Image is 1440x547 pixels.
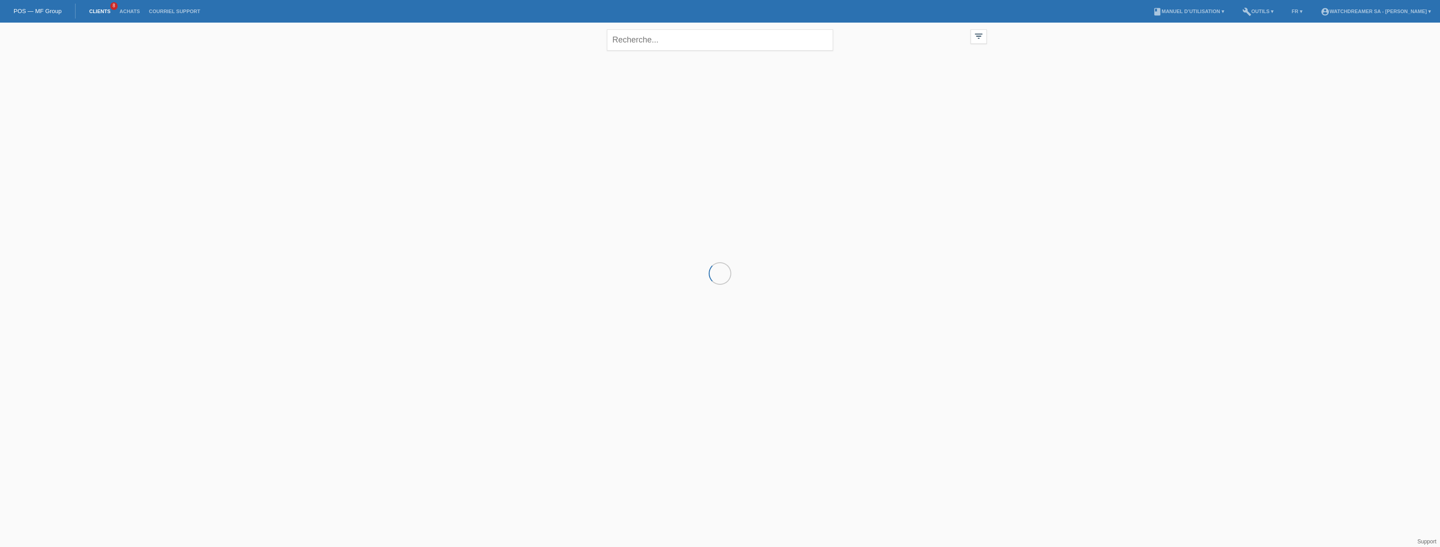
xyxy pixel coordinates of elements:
a: POS — MF Group [14,8,62,14]
i: filter_list [974,31,984,41]
a: Clients [85,9,115,14]
a: FR ▾ [1287,9,1307,14]
i: book [1153,7,1162,16]
span: 8 [110,2,118,10]
a: Courriel Support [144,9,204,14]
a: buildOutils ▾ [1238,9,1278,14]
a: bookManuel d’utilisation ▾ [1148,9,1229,14]
input: Recherche... [607,29,833,51]
a: Achats [115,9,144,14]
i: build [1242,7,1251,16]
i: account_circle [1321,7,1330,16]
a: account_circleWatchdreamer SA - [PERSON_NAME] ▾ [1316,9,1435,14]
a: Support [1417,538,1436,545]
